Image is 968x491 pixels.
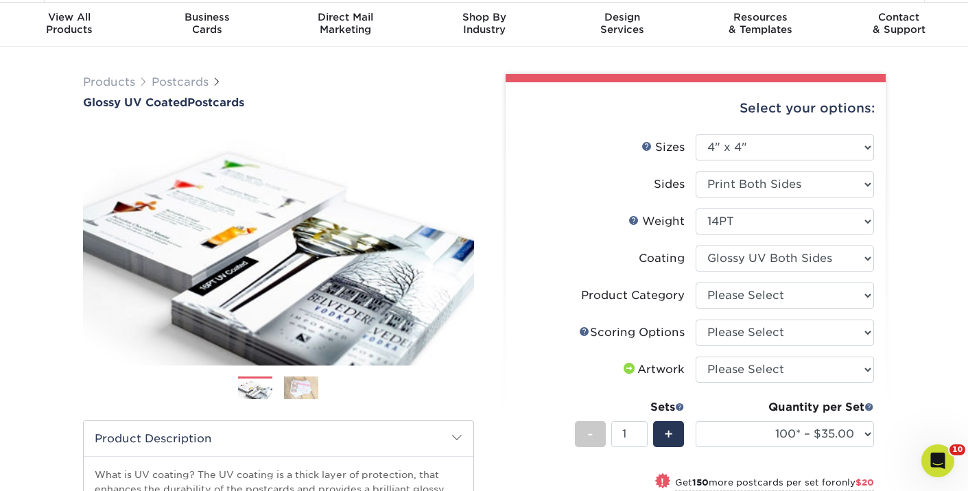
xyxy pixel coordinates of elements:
[836,477,874,488] span: only
[829,11,968,23] span: Contact
[83,75,135,88] a: Products
[579,324,685,341] div: Scoring Options
[654,176,685,193] div: Sides
[639,250,685,267] div: Coating
[692,3,830,47] a: Resources& Templates
[692,477,709,488] strong: 150
[664,424,673,444] span: +
[276,11,415,23] span: Direct Mail
[692,11,830,36] div: & Templates
[921,444,954,477] iframe: Intercom live chat
[139,11,277,23] span: Business
[949,444,965,455] span: 10
[575,399,685,416] div: Sets
[628,213,685,230] div: Weight
[83,110,474,381] img: Glossy UV Coated 01
[675,477,874,491] small: Get more postcards per set for
[829,11,968,36] div: & Support
[284,376,318,400] img: Postcards 02
[84,421,473,456] h2: Product Description
[415,11,554,23] span: Shop By
[83,96,474,109] h1: Postcards
[276,3,415,47] a: Direct MailMarketing
[415,3,554,47] a: Shop ByIndustry
[139,3,277,47] a: BusinessCards
[83,96,474,109] a: Glossy UV CoatedPostcards
[696,399,874,416] div: Quantity per Set
[152,75,209,88] a: Postcards
[641,139,685,156] div: Sizes
[517,82,875,134] div: Select your options:
[829,3,968,47] a: Contact& Support
[553,3,692,47] a: DesignServices
[692,11,830,23] span: Resources
[587,424,593,444] span: -
[581,287,685,304] div: Product Category
[415,11,554,36] div: Industry
[83,96,187,109] span: Glossy UV Coated
[661,475,664,489] span: !
[553,11,692,36] div: Services
[139,11,277,36] div: Cards
[238,377,272,401] img: Postcards 01
[855,477,874,488] span: $20
[621,361,685,378] div: Artwork
[553,11,692,23] span: Design
[276,11,415,36] div: Marketing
